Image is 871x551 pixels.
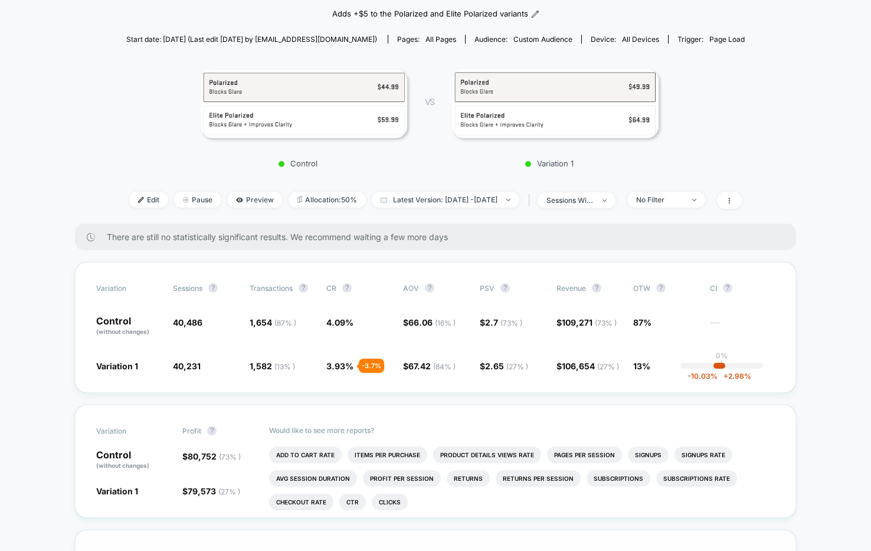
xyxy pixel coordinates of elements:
[677,35,745,44] div: Trigger:
[633,361,650,371] span: 13%
[556,361,619,371] span: $
[500,283,510,293] button: ?
[208,283,218,293] button: ?
[480,284,495,293] span: PSV
[496,470,581,487] li: Returns Per Session
[201,69,407,139] img: Control main
[447,470,490,487] li: Returns
[227,192,283,208] span: Preview
[506,199,510,201] img: end
[595,319,617,327] span: ( 73 % )
[297,196,302,203] img: rebalance
[723,283,732,293] button: ?
[173,284,202,293] span: Sessions
[173,317,202,327] span: 40,486
[587,470,650,487] li: Subscriptions
[107,232,772,242] span: There are still no statistically significant results. We recommend waiting a few more days
[721,360,723,369] p: |
[718,372,751,381] span: 2.98 %
[219,452,241,461] span: ( 73 % )
[274,362,295,371] span: ( 13 % )
[126,35,377,44] span: Start date: [DATE] (Last edit [DATE] by [EMAIL_ADDRESS][DOMAIN_NAME])
[425,97,434,107] span: VS
[269,470,357,487] li: Avg Session Duration
[474,35,572,44] div: Audience:
[546,196,594,205] div: sessions with impression
[195,159,401,168] p: Control
[622,35,659,44] span: all devices
[556,284,586,293] span: Revenue
[603,199,607,202] img: end
[506,362,528,371] span: ( 27 % )
[96,462,149,469] span: (without changes)
[435,319,456,327] span: ( 16 % )
[433,447,541,463] li: Product Details Views Rate
[628,447,669,463] li: Signups
[96,361,138,371] span: Variation 1
[339,494,366,510] li: Ctr
[480,317,522,327] span: $
[96,426,161,435] span: Variation
[408,317,456,327] span: 66.06
[710,283,775,293] span: CI
[188,486,240,496] span: 79,573
[326,284,336,293] span: CR
[138,197,144,203] img: edit
[403,317,456,327] span: $
[269,447,342,463] li: Add To Cart Rate
[656,470,737,487] li: Subscriptions Rate
[636,195,683,204] div: No Filter
[485,361,528,371] span: 2.65
[674,447,732,463] li: Signups Rate
[525,192,538,209] span: |
[289,192,366,208] span: Allocation: 50%
[485,317,522,327] span: 2.7
[562,317,617,327] span: 109,271
[274,319,296,327] span: ( 87 % )
[363,470,441,487] li: Profit Per Session
[173,361,201,371] span: 40,231
[709,35,745,44] span: Page Load
[692,199,696,201] img: end
[348,447,427,463] li: Items Per Purchase
[96,328,149,335] span: (without changes)
[500,319,522,327] span: ( 73 % )
[581,35,668,44] span: Device:
[182,486,240,496] span: $
[403,361,456,371] span: $
[96,486,138,496] span: Variation 1
[452,69,659,137] img: Variation 1 main
[250,284,293,293] span: Transactions
[96,316,161,336] p: Control
[250,317,296,327] span: 1,654
[299,283,308,293] button: ?
[403,284,419,293] span: AOV
[188,451,241,461] span: 80,752
[408,361,456,371] span: 67.42
[183,197,189,203] img: end
[269,494,333,510] li: Checkout Rate
[710,319,775,336] span: ---
[597,362,619,371] span: ( 27 % )
[562,361,619,371] span: 106,654
[381,197,387,203] img: calendar
[723,372,728,381] span: +
[332,8,528,20] span: Adds +$5 to the Polarized and Elite Polarized variants
[182,451,241,461] span: $
[342,283,352,293] button: ?
[446,159,653,168] p: Variation 1
[96,450,171,470] p: Control
[513,35,572,44] span: Custom Audience
[716,351,728,360] p: 0%
[425,35,456,44] span: all pages
[207,426,217,435] button: ?
[269,426,775,435] p: Would like to see more reports?
[372,192,519,208] span: Latest Version: [DATE] - [DATE]
[359,359,384,373] div: - 3.7 %
[425,283,434,293] button: ?
[633,317,651,327] span: 87%
[96,283,161,293] span: Variation
[687,372,718,381] span: -10.03 %
[592,283,601,293] button: ?
[326,361,353,371] span: 3.93 %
